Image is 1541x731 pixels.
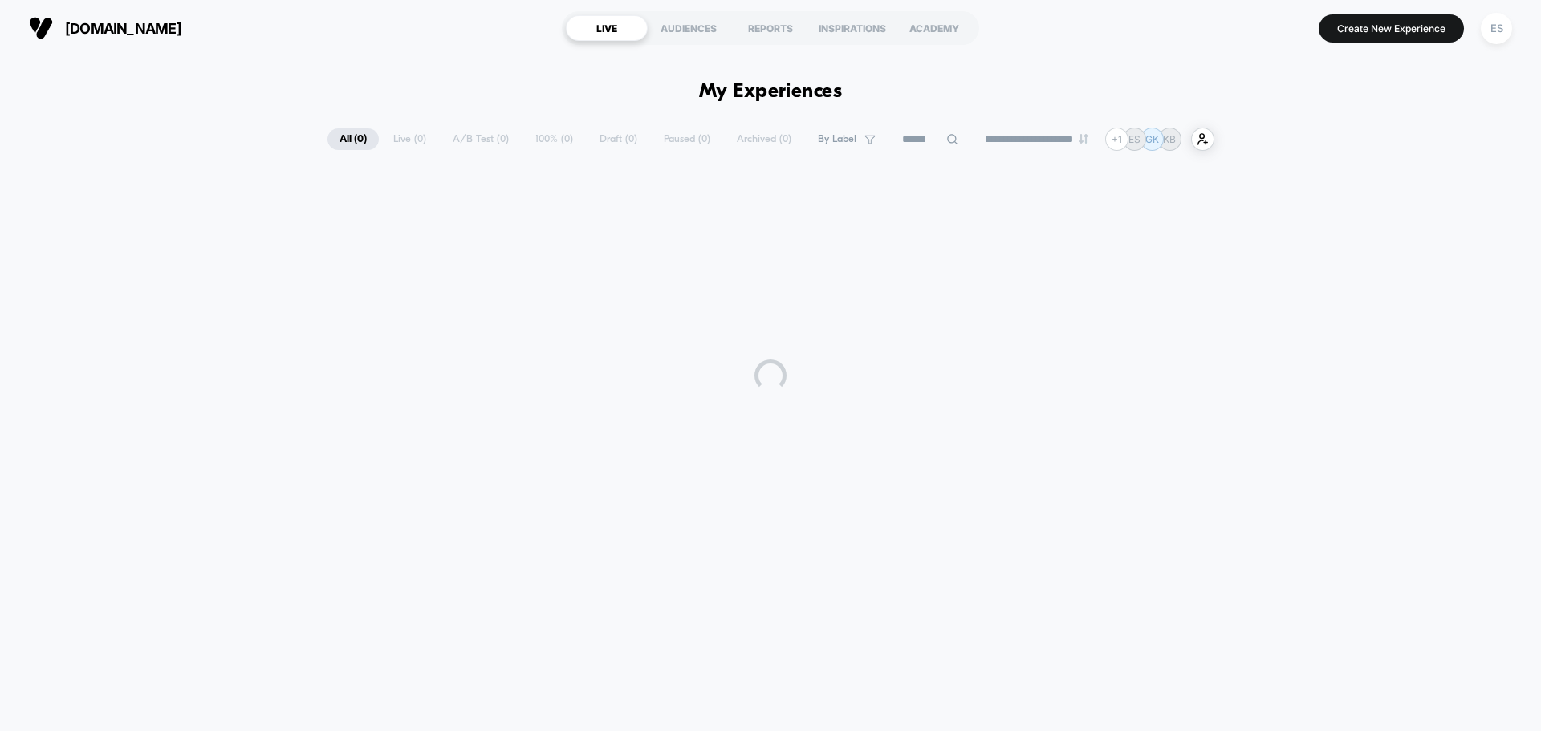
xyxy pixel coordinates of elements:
button: ES [1476,12,1517,45]
div: + 1 [1105,128,1128,151]
div: LIVE [566,15,648,41]
div: ES [1481,13,1512,44]
button: Create New Experience [1319,14,1464,43]
span: By Label [818,133,856,145]
span: All ( 0 ) [327,128,379,150]
div: AUDIENCES [648,15,730,41]
button: [DOMAIN_NAME] [24,15,186,41]
p: KB [1163,133,1176,145]
img: end [1079,134,1088,144]
div: INSPIRATIONS [811,15,893,41]
p: GK [1145,133,1159,145]
p: ES [1128,133,1141,145]
div: ACADEMY [893,15,975,41]
span: [DOMAIN_NAME] [65,20,181,37]
img: Visually logo [29,16,53,40]
h1: My Experiences [699,80,843,104]
div: REPORTS [730,15,811,41]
